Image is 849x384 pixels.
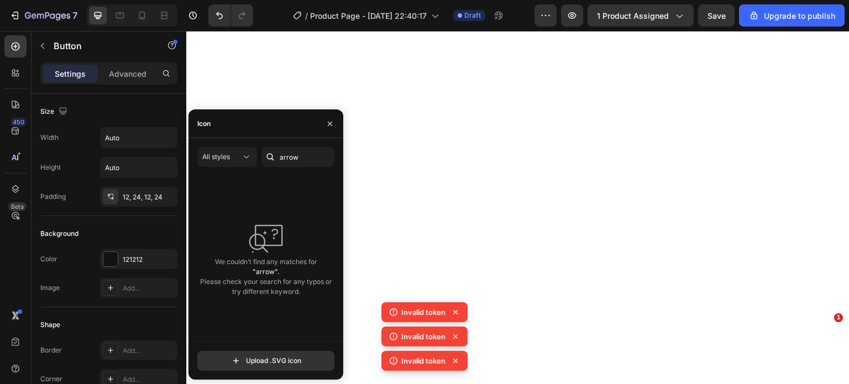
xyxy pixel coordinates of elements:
div: Shape [40,320,60,330]
p: Settings [55,68,86,80]
span: 1 product assigned [597,10,669,22]
div: Padding [40,192,66,202]
div: Add... [123,346,175,356]
div: 12, 24, 12, 24 [123,192,175,202]
div: Add... [123,283,175,293]
span: Draft [464,10,481,20]
button: Upgrade to publish [739,4,845,27]
div: Background [40,229,78,239]
input: Auto [101,128,177,148]
input: Search icon [261,147,334,167]
p: Advanced [109,68,146,80]
div: Upgrade to publish [748,10,835,22]
span: All styles [202,152,230,161]
div: Size [40,104,70,119]
p: Invalid token [401,307,446,318]
p: Invalid token [401,355,446,366]
button: All styles [197,147,257,167]
p: Invalid token [401,331,446,342]
span: Save [707,11,726,20]
button: 1 product assigned [588,4,694,27]
p: Button [54,39,148,52]
div: 450 [11,118,27,127]
button: 7 [4,4,82,27]
div: Image [40,283,60,293]
div: Border [40,345,62,355]
div: Beta [8,202,27,211]
div: 121212 [123,255,175,265]
div: Height [40,162,61,172]
iframe: Design area [186,31,849,384]
div: Icon [197,119,211,129]
span: 1 [834,313,843,322]
button: Save [698,4,735,27]
iframe: Intercom live chat [811,330,838,356]
button: Upload .SVG icon [197,351,334,371]
div: Width [40,133,59,143]
span: / [305,10,308,22]
div: Undo/Redo [208,4,253,27]
p: 7 [72,9,77,22]
p: We couldn’t find any matches for Please check your search for any typos or try different keyword. [200,257,332,297]
div: Upload .SVG icon [230,355,301,366]
div: Corner [40,374,62,384]
div: Color [40,254,57,264]
span: "arrow". [200,267,332,277]
input: Auto [101,157,177,177]
span: Product Page - [DATE] 22:40:17 [310,10,427,22]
